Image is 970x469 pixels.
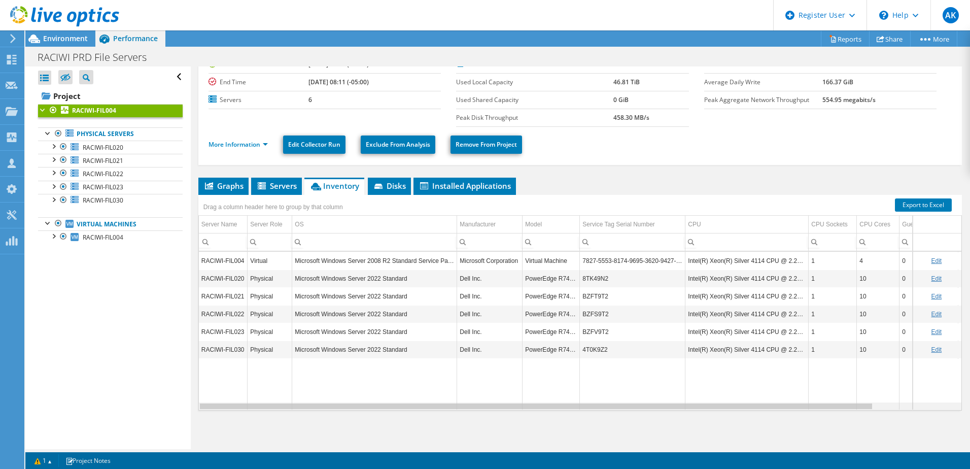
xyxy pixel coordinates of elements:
a: Share [869,31,911,47]
td: CPU Column [685,216,809,233]
div: CPU [688,218,701,230]
td: Column CPU Cores, Value 4 [857,252,899,270]
td: CPU Sockets Column [809,216,857,233]
a: Edit [931,257,942,264]
a: Edit [931,328,942,336]
b: RACIWI-FIL004 [72,106,116,115]
a: RACIWI-FIL021 [38,154,183,167]
a: Edit Collector Run [283,136,345,154]
td: Column Server Name, Value RACIWI-FIL004 [199,252,248,270]
td: Column Model, Value PowerEdge R740xd [523,287,580,305]
div: Server Role [250,218,282,230]
td: Column Model, Value PowerEdge R740xd [523,323,580,341]
td: Column OS, Value Microsoft Windows Server 2022 Standard [292,305,457,323]
td: Column CPU, Value Intel(R) Xeon(R) Silver 4114 CPU @ 2.20GHz [685,287,809,305]
div: Physical [250,308,289,320]
td: Column OS, Value Microsoft Windows Server 2022 Standard [292,270,457,287]
a: Project Notes [58,454,118,467]
span: RACIWI-FIL030 [83,196,123,205]
b: 458.30 MB/s [613,113,649,122]
span: Environment [43,33,88,43]
td: Column Service Tag Serial Number, Value BZFT9T2 [580,287,685,305]
div: Physical [250,273,289,285]
td: Column Server Role, Filter cell [248,233,292,251]
td: Server Role Column [248,216,292,233]
td: Column Server Role, Value Physical [248,341,292,358]
td: Manufacturer Column [457,216,523,233]
div: Physical [250,290,289,303]
td: Column Server Name, Filter cell [199,233,248,251]
td: Column Model, Value Virtual Machine [523,252,580,270]
b: 6 [308,95,312,104]
span: RACIWI-FIL022 [83,170,123,178]
span: Installed Applications [419,181,511,191]
div: Server Name [201,218,237,230]
a: Exclude From Analysis [361,136,435,154]
td: Column Model, Filter cell [523,233,580,251]
a: Edit [931,293,942,300]
td: Column Server Role, Value Physical [248,270,292,287]
td: Column Service Tag Serial Number, Value BZFV9T2 [580,323,685,341]
td: Column CPU Cores, Value 10 [857,270,899,287]
div: Data grid [198,195,962,411]
td: Column Guest VM Count, Value 0 [899,270,958,287]
td: OS Column [292,216,457,233]
td: Column Server Name, Value RACIWI-FIL022 [199,305,248,323]
a: Virtual Machines [38,217,183,230]
td: Column CPU, Value Intel(R) Xeon(R) Silver 4114 CPU @ 2.20GHz [685,270,809,287]
a: Edit [931,346,942,353]
td: Column Service Tag Serial Number, Value 4T0K9Z2 [580,341,685,358]
td: Column Guest VM Count, Value 0 [899,287,958,305]
a: More Information [209,140,268,149]
a: RACIWI-FIL020 [38,141,183,154]
label: Used Local Capacity [456,77,613,87]
td: Column Server Name, Value RACIWI-FIL030 [199,341,248,358]
td: Column OS, Filter cell [292,233,457,251]
span: RACIWI-FIL020 [83,143,123,152]
a: RACIWI-FIL030 [38,194,183,207]
a: 1 [27,454,59,467]
b: 0 GiB [613,95,629,104]
b: 0 [613,60,617,69]
label: Average Daily Write [704,77,822,87]
span: RACIWI-FIL004 [83,233,123,242]
td: Column Manufacturer, Value Microsoft Corporation [457,252,523,270]
td: CPU Cores Column [857,216,899,233]
td: Column CPU Sockets, Value 1 [809,341,857,358]
div: Service Tag Serial Number [582,218,655,230]
b: [DATE] 08:10 (-05:00) [308,60,369,69]
td: Column Service Tag Serial Number, Value BZFS9T2 [580,305,685,323]
td: Column CPU, Value Intel(R) Xeon(R) Silver 4114 CPU @ 2.20GHz [685,323,809,341]
label: Peak Disk Throughput [456,113,613,123]
td: Column CPU Sockets, Value 1 [809,323,857,341]
td: Column Model, Value PowerEdge R740xd [523,341,580,358]
td: Column Server Name, Value RACIWI-FIL021 [199,287,248,305]
td: Column Model, Value PowerEdge R740xd [523,305,580,323]
td: Service Tag Serial Number Column [580,216,685,233]
td: Column CPU Cores, Value 10 [857,305,899,323]
td: Column OS, Value Microsoft Windows Server 2022 Standard [292,341,457,358]
td: Column Guest VM Count, Value 0 [899,323,958,341]
a: RACIWI-FIL023 [38,181,183,194]
td: Column Service Tag Serial Number, Value 8TK49N2 [580,270,685,287]
td: Column Guest VM Count, Value 0 [899,341,958,358]
div: Guest VM Count [902,218,947,230]
div: Virtual [250,255,289,267]
a: Project [38,88,183,104]
td: Column Service Tag Serial Number, Value 7827-5553-8174-9695-3620-9427-96 [580,252,685,270]
td: Column Guest VM Count, Value 0 [899,252,958,270]
span: Performance [113,33,158,43]
h1: RACIWI PRD File Servers [33,52,162,63]
b: [DATE] 08:11 (-05:00) [308,78,369,86]
span: Inventory [309,181,359,191]
td: Column Server Role, Value Virtual [248,252,292,270]
div: Drag a column header here to group by that column [201,200,345,214]
a: Reports [821,31,870,47]
div: CPU Cores [859,218,890,230]
td: Column Manufacturer, Value Dell Inc. [457,323,523,341]
span: RACIWI-FIL021 [83,156,123,165]
a: Edit [931,311,942,318]
td: Column Server Role, Value Physical [248,305,292,323]
span: Disks [373,181,406,191]
td: Column Service Tag Serial Number, Filter cell [580,233,685,251]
